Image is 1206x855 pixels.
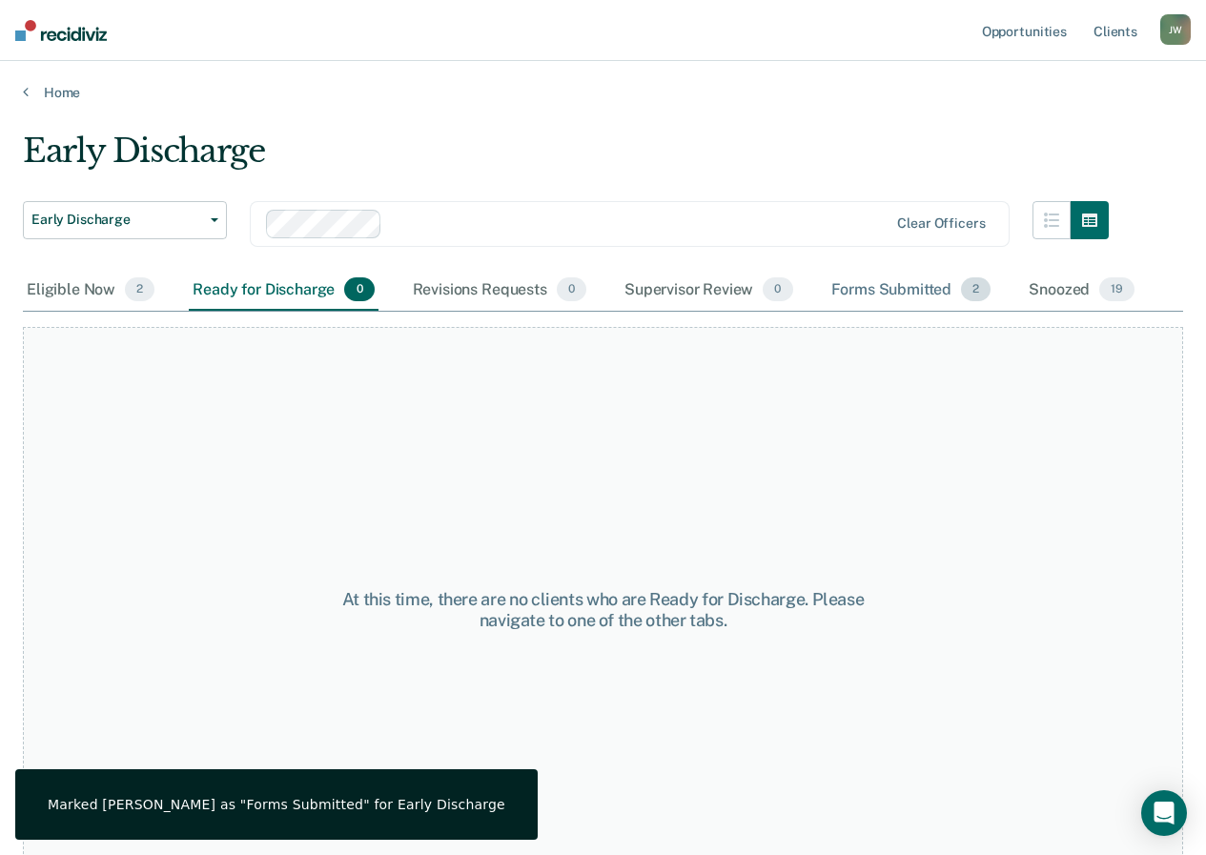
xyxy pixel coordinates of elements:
div: Snoozed19 [1025,270,1138,312]
span: 0 [557,277,586,302]
img: Recidiviz [15,20,107,41]
a: Home [23,84,1183,101]
div: J W [1160,14,1191,45]
div: Forms Submitted2 [828,270,995,312]
div: Early Discharge [23,132,1109,186]
span: 2 [125,277,154,302]
span: Early Discharge [31,212,203,228]
div: Revisions Requests0 [409,270,590,312]
div: Eligible Now2 [23,270,158,312]
div: Open Intercom Messenger [1141,790,1187,836]
div: At this time, there are no clients who are Ready for Discharge. Please navigate to one of the oth... [314,589,893,630]
span: 0 [344,277,374,302]
span: 2 [961,277,991,302]
button: JW [1160,14,1191,45]
div: Ready for Discharge0 [189,270,378,312]
div: Clear officers [897,215,985,232]
span: 0 [763,277,792,302]
div: Supervisor Review0 [621,270,797,312]
button: Early Discharge [23,201,227,239]
div: Marked [PERSON_NAME] as "Forms Submitted" for Early Discharge [48,796,505,813]
span: 19 [1099,277,1134,302]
